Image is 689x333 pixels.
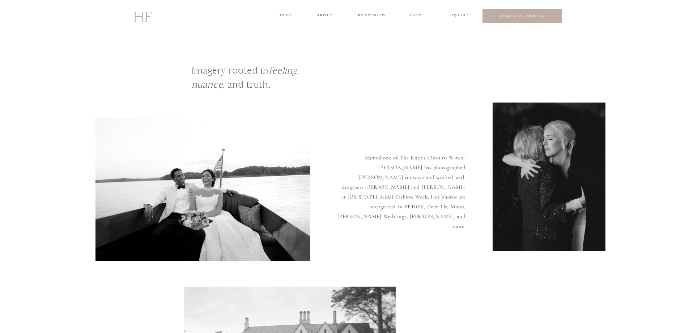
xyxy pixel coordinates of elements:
h1: Imagery rooted in , , and truth. [192,63,387,107]
p: Named one of The Knot's 'Ones to Watch,' [PERSON_NAME] has photographed [PERSON_NAME] runways and... [337,153,466,228]
i: nuance [192,79,223,90]
a: portfolio [358,13,385,19]
a: INQUIRE [448,13,468,19]
i: feeling [269,65,297,76]
a: about [317,13,332,19]
p: [PERSON_NAME] is a Destination Fine Art Film Wedding Photographer based in the Southeast, serving... [150,37,539,59]
a: home [278,13,292,19]
a: REQUEST A PROPOSAL [488,14,557,18]
a: INFO [410,13,423,19]
a: HF [133,5,152,26]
